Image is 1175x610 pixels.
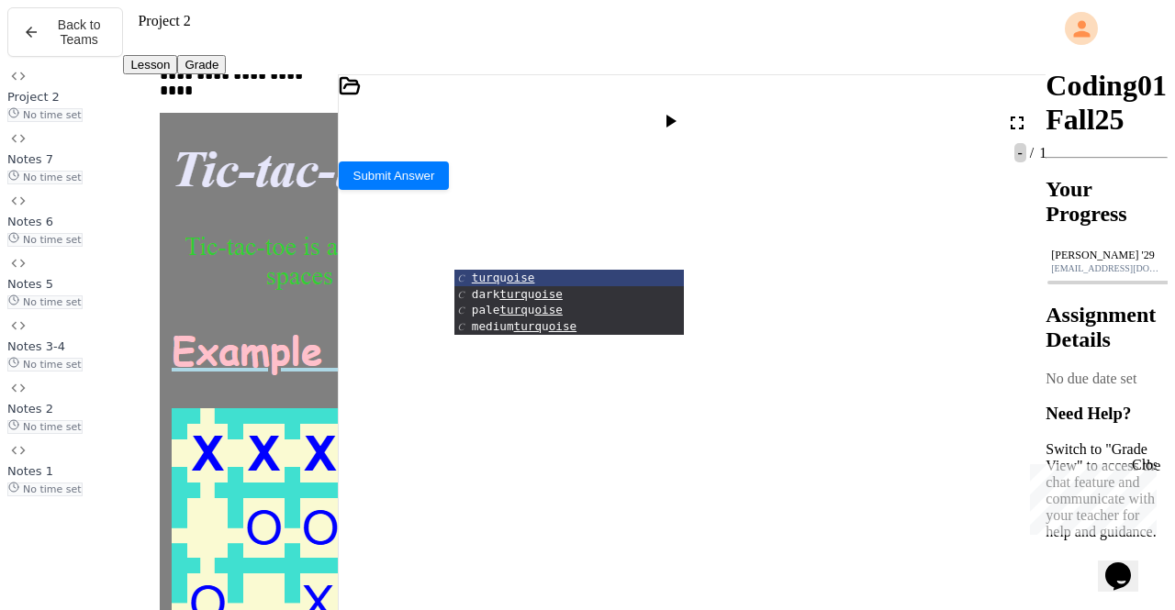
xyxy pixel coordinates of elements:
[1046,404,1168,424] h3: Need Help?
[7,152,53,166] span: Notes 7
[339,161,450,190] button: Submit Answer
[177,55,226,74] button: Grade
[1051,263,1162,273] div: [EMAIL_ADDRESS][DOMAIN_NAME]
[7,108,83,122] span: No time set
[1035,145,1046,161] span: 1
[7,358,83,372] span: No time set
[7,171,83,184] span: No time set
[123,55,177,74] button: Lesson
[7,295,83,309] span: No time set
[7,90,60,104] span: Project 2
[1046,177,1168,227] h2: Your Progress
[353,169,435,183] span: Submit Answer
[7,464,53,478] span: Notes 1
[1046,371,1168,387] div: No due date set
[50,17,107,47] span: Back to Teams
[7,339,65,353] span: Notes 3-4
[7,215,53,228] span: Notes 6
[1023,457,1157,535] iframe: chat widget
[7,277,53,291] span: Notes 5
[1046,441,1168,540] p: Switch to "Grade View" to access the chat feature and communicate with your teacher for help and ...
[7,7,123,57] button: Back to Teams
[1098,537,1157,592] iframe: chat widget
[1046,303,1168,352] h2: Assignment Details
[1030,145,1034,161] span: /
[7,402,53,416] span: Notes 2
[138,13,190,28] span: Project 2
[1051,249,1162,262] div: [PERSON_NAME] '29
[7,233,83,247] span: No time set
[1046,69,1168,137] h1: Coding01-Fall25
[7,7,127,116] div: Chat with us now!Close
[1014,143,1026,162] span: -
[7,420,83,434] span: No time set
[7,482,83,496] span: No time set
[1046,7,1168,50] div: My Account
